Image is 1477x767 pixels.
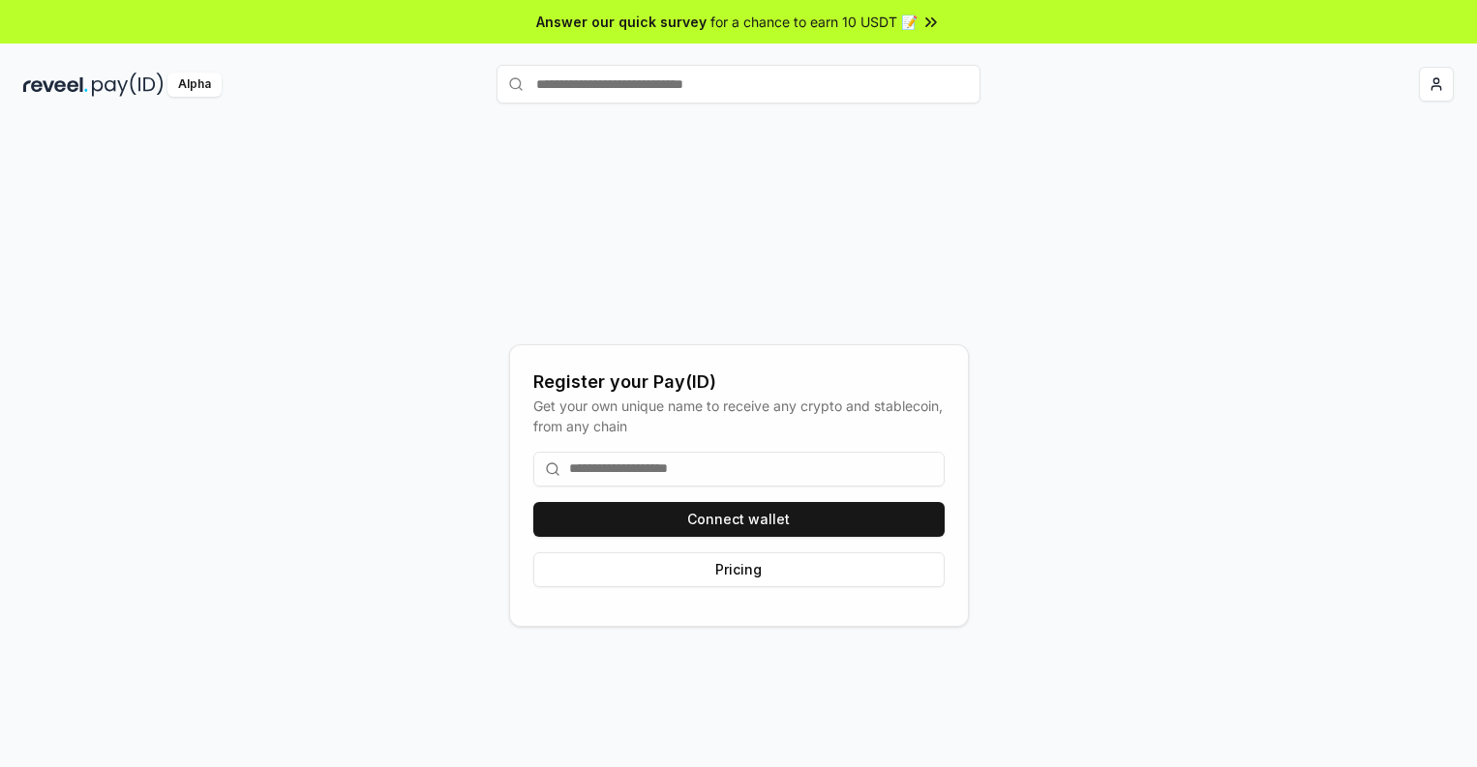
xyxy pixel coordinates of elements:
button: Pricing [533,552,945,587]
button: Connect wallet [533,502,945,537]
img: reveel_dark [23,73,88,97]
div: Get your own unique name to receive any crypto and stablecoin, from any chain [533,396,945,436]
span: for a chance to earn 10 USDT 📝 [710,12,918,32]
span: Answer our quick survey [536,12,707,32]
div: Register your Pay(ID) [533,369,945,396]
div: Alpha [167,73,222,97]
img: pay_id [92,73,164,97]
